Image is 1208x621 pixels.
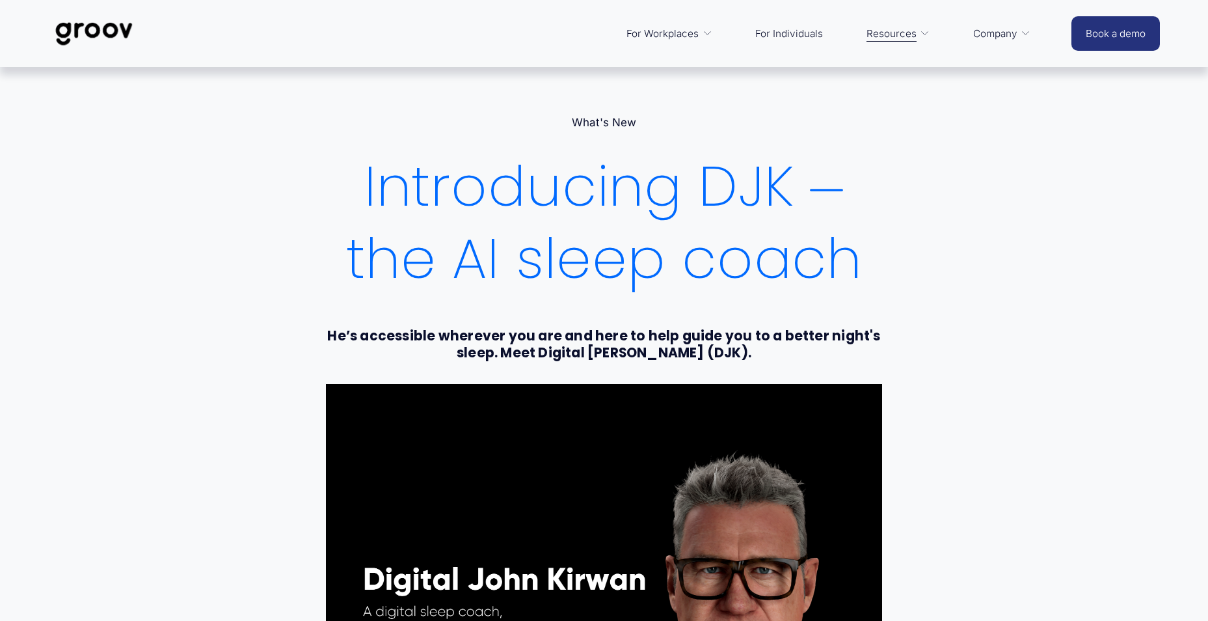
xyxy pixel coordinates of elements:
strong: He’s accessible wherever you are and here to help guide you to a better night's sleep. Meet Digit... [327,327,883,362]
img: Groov | Workplace Science Platform | Unlock Performance | Drive Results [48,12,140,55]
a: What's New [572,116,636,129]
span: Resources [866,25,917,43]
span: For Workplaces [626,25,699,43]
h1: Introducing DJK ⏤ the AI sleep coach [326,151,881,295]
a: folder dropdown [620,18,719,49]
a: Book a demo [1071,16,1160,51]
a: folder dropdown [967,18,1038,49]
a: For Individuals [749,18,829,49]
a: folder dropdown [860,18,937,49]
span: Company [973,25,1017,43]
